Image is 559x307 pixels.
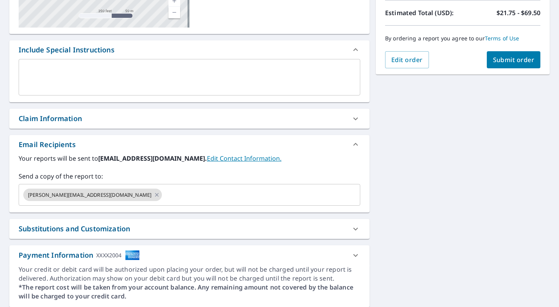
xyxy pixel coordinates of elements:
[9,219,370,239] div: Substitutions and Customization
[493,56,535,64] span: Submit order
[19,154,360,163] label: Your reports will be sent to
[23,189,162,201] div: [PERSON_NAME][EMAIL_ADDRESS][DOMAIN_NAME]
[9,135,370,154] div: Email Recipients
[9,109,370,128] div: Claim Information
[19,113,82,124] div: Claim Information
[19,172,360,181] label: Send a copy of the report to:
[125,250,140,260] img: cardImage
[9,40,370,59] div: Include Special Instructions
[19,250,140,260] div: Payment Information
[485,35,519,42] a: Terms of Use
[96,250,122,260] div: XXXX2004
[391,56,423,64] span: Edit order
[497,8,540,17] p: $21.75 - $69.50
[19,283,360,301] div: *The report cost will be taken from your account balance. Any remaining amount not covered by the...
[385,51,429,68] button: Edit order
[207,154,281,163] a: EditContactInfo
[19,224,130,234] div: Substitutions and Customization
[19,265,360,283] div: Your credit or debit card will be authorized upon placing your order, but will not be charged unt...
[19,45,115,55] div: Include Special Instructions
[487,51,541,68] button: Submit order
[385,8,463,17] p: Estimated Total (USD):
[23,191,156,199] span: [PERSON_NAME][EMAIL_ADDRESS][DOMAIN_NAME]
[98,154,207,163] b: [EMAIL_ADDRESS][DOMAIN_NAME].
[9,245,370,265] div: Payment InformationXXXX2004cardImage
[19,139,76,150] div: Email Recipients
[385,35,540,42] p: By ordering a report you agree to our
[168,7,180,18] a: Current Level 17, Zoom Out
